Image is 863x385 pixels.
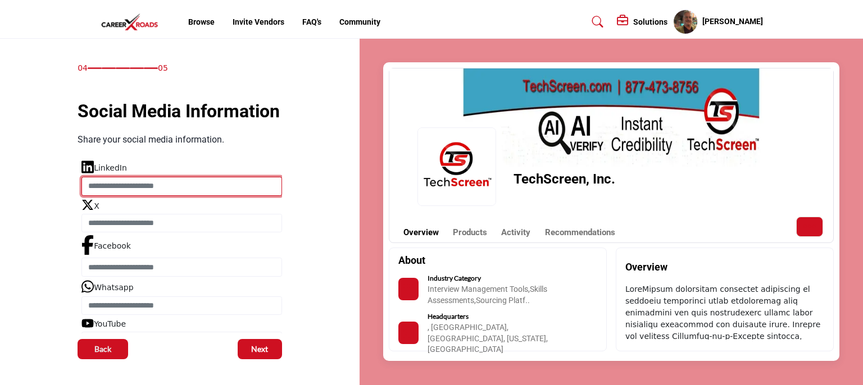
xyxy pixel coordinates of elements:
p: Share your social media information. [78,133,224,146]
a: Browse [188,17,215,26]
a: Products [453,226,487,239]
a: Search [581,13,611,31]
a: Recommendations [545,226,615,239]
span: 04 [78,62,88,74]
h5: Solutions [633,17,667,27]
p: , [GEOGRAPHIC_DATA], [GEOGRAPHIC_DATA], [US_STATE], [GEOGRAPHIC_DATA] [428,322,573,355]
span: Next [251,343,268,355]
img: site Logo [101,13,165,31]
span: 05 [158,62,168,74]
a: Community [339,17,380,26]
input: Enter LinkedIn [81,177,282,196]
h2: About [398,253,425,268]
a: FAQ's [302,17,321,26]
input: Enter X [81,214,282,233]
button: More Options [796,217,823,237]
img: Cover Image [389,68,833,167]
h2: Overview [625,259,667,274]
img: YouTube Logo [81,318,94,332]
a: Overview [403,226,439,239]
img: LinkedIn Logo [81,160,94,177]
h5: [PERSON_NAME] [702,16,763,27]
b: Headquarters [428,312,469,320]
button: Categories List [398,278,419,300]
h1: Social Media Information [78,98,280,125]
img: Logo [417,127,496,206]
button: Next [238,339,282,359]
button: Show hide supplier dropdown [673,10,698,34]
h1: TechScreen, Inc. [514,169,615,189]
b: Industry Category [428,274,481,282]
div: LinkedIn [81,160,282,196]
input: Enter YouTube [81,332,282,351]
button: Back [78,339,128,359]
img: X Logo [81,199,94,214]
input: Enter Facebook [81,258,282,277]
a: Activity [501,226,530,239]
a: Invite Vendors [233,17,284,26]
div: Solutions [617,15,667,29]
img: Whatsapp Logo [81,279,94,296]
span: Back [94,343,111,355]
div: X [81,199,282,233]
img: Facebook Logo [81,235,94,258]
div: YouTube [81,318,282,350]
input: Enter Whatsapp [81,296,282,315]
p: Interview Management Tools,Skills Assessments,Sourcing Platf.. [428,284,573,306]
div: LoreMipsum dolorsitam consectet adipiscing el seddoeiu temporinci utlab etdoloremag aliq enimadmi... [625,283,824,340]
div: Whatsapp [81,279,282,315]
button: HeadQuarters [398,322,419,344]
div: Facebook [81,235,282,277]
